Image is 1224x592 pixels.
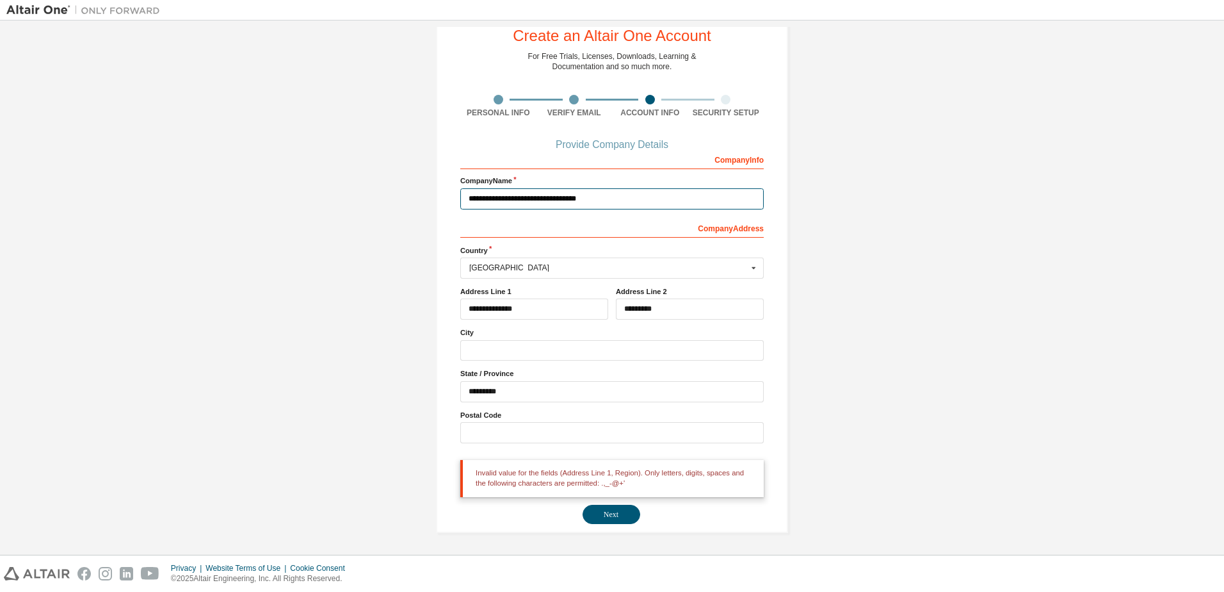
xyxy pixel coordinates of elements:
[171,573,353,584] p: © 2025 Altair Engineering, Inc. All Rights Reserved.
[99,567,112,580] img: instagram.svg
[612,108,688,118] div: Account Info
[141,567,159,580] img: youtube.svg
[460,108,536,118] div: Personal Info
[205,563,290,573] div: Website Terms of Use
[513,28,711,44] div: Create an Altair One Account
[290,563,352,573] div: Cookie Consent
[171,563,205,573] div: Privacy
[688,108,764,118] div: Security Setup
[460,217,764,238] div: Company Address
[460,176,764,186] label: Company Name
[4,567,70,580] img: altair_logo.svg
[460,149,764,169] div: Company Info
[460,410,764,420] label: Postal Code
[460,327,764,338] label: City
[460,141,764,149] div: Provide Company Details
[6,4,166,17] img: Altair One
[536,108,613,118] div: Verify Email
[528,51,697,72] div: For Free Trials, Licenses, Downloads, Learning & Documentation and so much more.
[460,460,764,498] div: Invalid value for the fields (Address Line 1, Region). Only letters, digits, spaces and the follo...
[120,567,133,580] img: linkedin.svg
[616,286,764,297] label: Address Line 2
[469,264,748,272] div: [GEOGRAPHIC_DATA]
[77,567,91,580] img: facebook.svg
[460,245,764,256] label: Country
[460,286,608,297] label: Address Line 1
[460,368,764,379] label: State / Province
[583,505,640,524] button: Next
